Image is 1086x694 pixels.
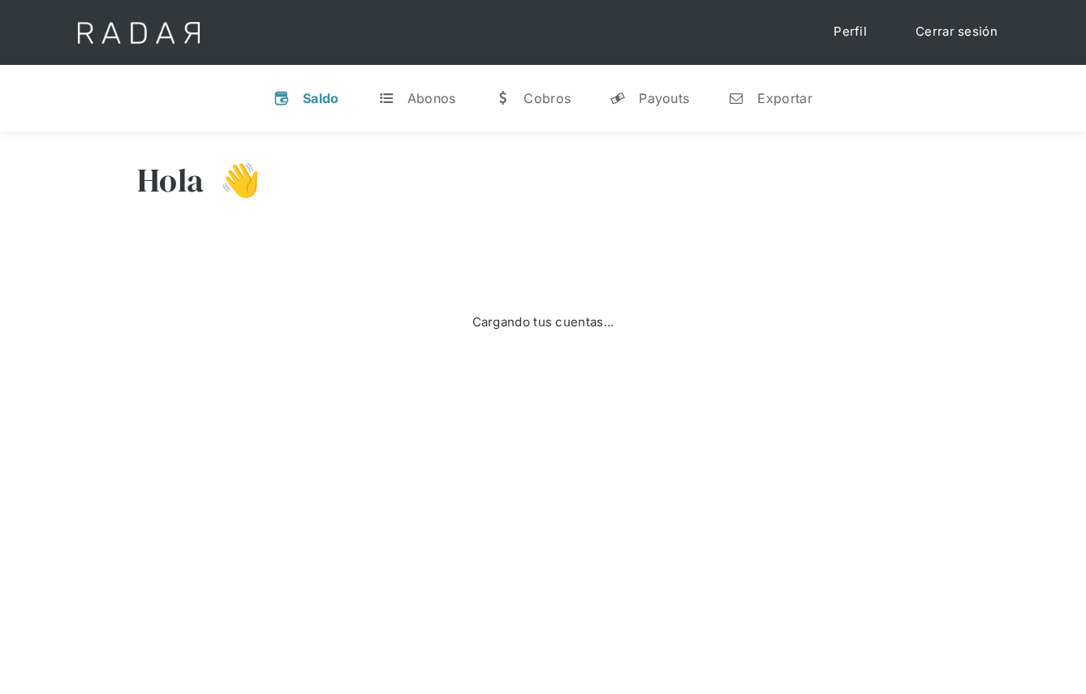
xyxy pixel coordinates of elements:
[610,90,626,106] div: y
[639,90,689,106] div: Payouts
[899,16,1014,48] a: Cerrar sesión
[472,313,614,332] div: Cargando tus cuentas...
[407,90,456,106] div: Abonos
[494,90,511,106] div: w
[204,160,261,200] h3: 👋
[378,90,394,106] div: t
[728,90,744,106] div: n
[137,160,204,200] h3: Hola
[274,90,290,106] div: v
[817,16,883,48] a: Perfil
[303,90,339,106] div: Saldo
[524,90,571,106] div: Cobros
[757,90,812,106] div: Exportar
